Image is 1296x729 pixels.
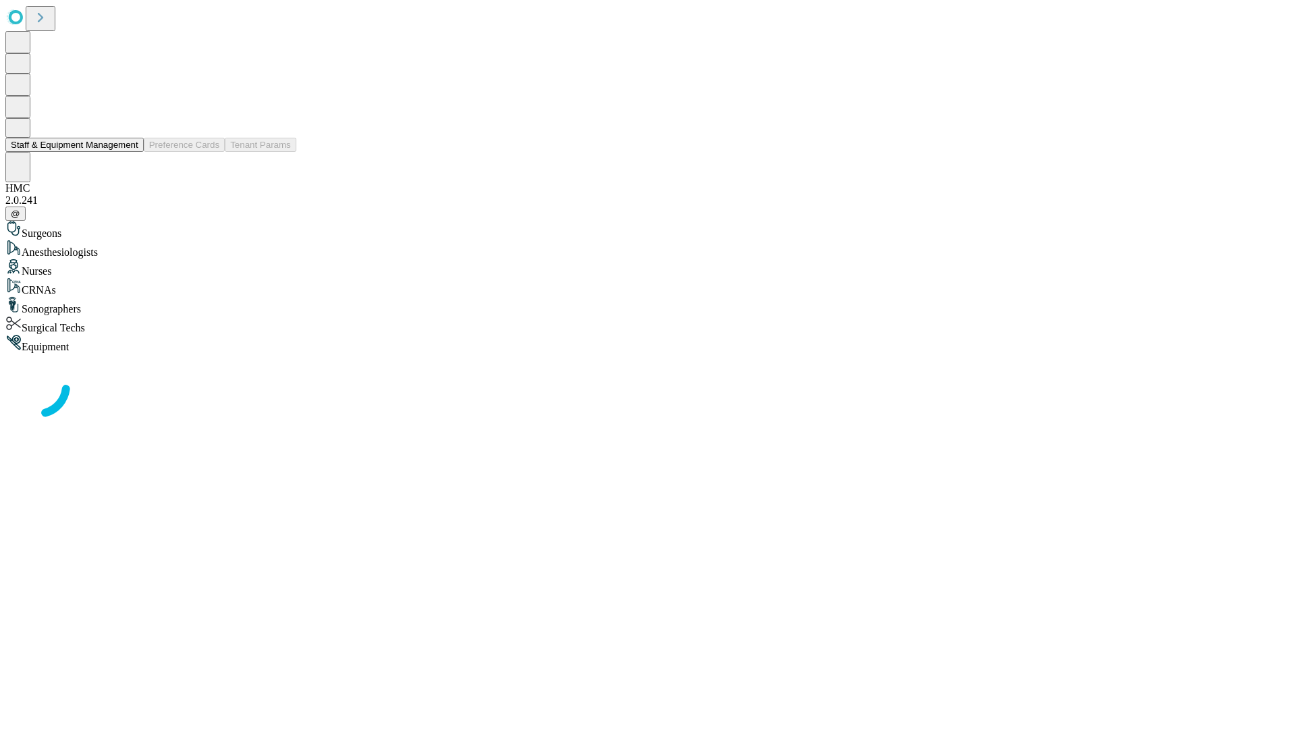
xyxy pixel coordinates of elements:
[5,259,1291,277] div: Nurses
[5,182,1291,194] div: HMC
[5,315,1291,334] div: Surgical Techs
[11,209,20,219] span: @
[5,221,1291,240] div: Surgeons
[5,240,1291,259] div: Anesthesiologists
[5,194,1291,207] div: 2.0.241
[5,138,144,152] button: Staff & Equipment Management
[5,296,1291,315] div: Sonographers
[144,138,225,152] button: Preference Cards
[5,207,26,221] button: @
[5,277,1291,296] div: CRNAs
[225,138,296,152] button: Tenant Params
[5,334,1291,353] div: Equipment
